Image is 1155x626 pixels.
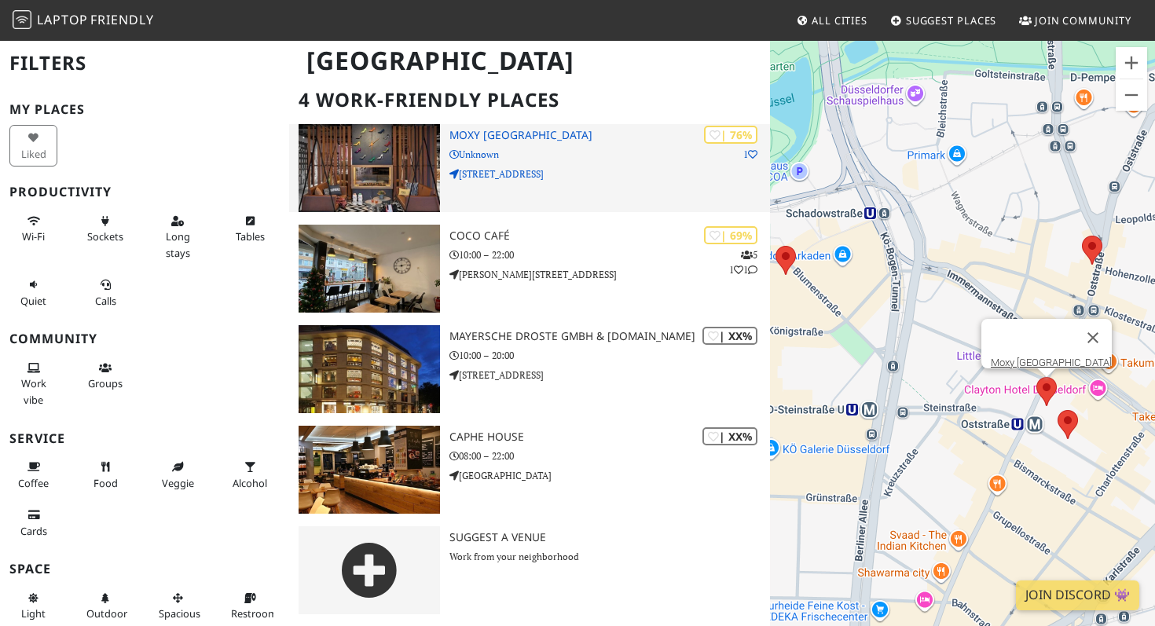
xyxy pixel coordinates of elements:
h3: COCO Café [449,229,770,243]
div: | 69% [704,226,757,244]
h2: Filters [9,39,280,87]
h3: Service [9,431,280,446]
span: Food [93,476,118,490]
button: Veggie [154,454,202,496]
h1: [GEOGRAPHIC_DATA] [294,39,768,82]
a: Suggest Places [884,6,1003,35]
button: Zoom in [1116,47,1147,79]
button: Close [1074,319,1112,357]
a: LaptopFriendly LaptopFriendly [13,7,154,35]
span: People working [21,376,46,406]
img: Moxy Duesseldorf City [299,124,440,212]
span: Veggie [162,476,194,490]
button: Work vibe [9,355,57,412]
span: Alcohol [233,476,267,490]
span: Friendly [90,11,153,28]
a: Moxy Duesseldorf City | 76% 1 Moxy [GEOGRAPHIC_DATA] Unknown [STREET_ADDRESS] [289,124,771,212]
span: Laptop [37,11,88,28]
p: Unknown [449,147,770,162]
button: Calls [82,272,130,313]
div: | 76% [704,126,757,144]
span: Outdoor area [86,606,127,621]
button: Tables [226,208,274,250]
h3: Community [9,331,280,346]
p: 10:00 – 22:00 [449,247,770,262]
h3: My Places [9,102,280,117]
p: [GEOGRAPHIC_DATA] [449,468,770,483]
h3: Suggest a Venue [449,531,770,544]
p: 10:00 – 20:00 [449,348,770,363]
span: Quiet [20,294,46,308]
span: Spacious [159,606,200,621]
h3: Moxy [GEOGRAPHIC_DATA] [449,129,770,142]
p: [PERSON_NAME][STREET_ADDRESS] [449,267,770,282]
span: Join Community [1035,13,1131,27]
p: [STREET_ADDRESS] [449,368,770,383]
p: 5 1 1 [729,247,757,277]
span: Coffee [18,476,49,490]
p: 1 [743,147,757,162]
a: All Cities [790,6,874,35]
h3: Caphe House [449,430,770,444]
a: Moxy [GEOGRAPHIC_DATA] [991,357,1112,368]
button: Groups [82,355,130,397]
p: [STREET_ADDRESS] [449,167,770,181]
span: Natural light [21,606,46,621]
span: Long stays [166,229,190,259]
span: Suggest Places [906,13,997,27]
a: Suggest a Venue Work from your neighborhood [289,526,771,614]
a: Mayersche Droste GmbH & Co.KG | XX% Mayersche Droste GmbH & [DOMAIN_NAME] 10:00 – 20:00 [STREET_A... [289,325,771,413]
img: Caphe House [299,426,440,514]
span: All Cities [812,13,867,27]
span: Work-friendly tables [236,229,265,243]
img: COCO Café [299,225,440,313]
div: | XX% [702,427,757,445]
button: Zoom out [1116,79,1147,111]
img: Mayersche Droste GmbH & Co.KG [299,325,440,413]
button: Sockets [82,208,130,250]
p: 08:00 – 22:00 [449,448,770,463]
button: Quiet [9,272,57,313]
button: Long stays [154,208,202,265]
a: Caphe House | XX% Caphe House 08:00 – 22:00 [GEOGRAPHIC_DATA] [289,426,771,514]
span: Credit cards [20,524,47,538]
span: Video/audio calls [95,294,116,308]
span: Restroom [231,606,277,621]
button: Cards [9,502,57,544]
a: COCO Café | 69% 511 COCO Café 10:00 – 22:00 [PERSON_NAME][STREET_ADDRESS] [289,225,771,313]
h3: Mayersche Droste GmbH & [DOMAIN_NAME] [449,330,770,343]
button: Wi-Fi [9,208,57,250]
h3: Space [9,562,280,577]
span: Stable Wi-Fi [22,229,45,243]
h3: Productivity [9,185,280,200]
img: LaptopFriendly [13,10,31,29]
button: Food [82,454,130,496]
button: Coffee [9,454,57,496]
a: Join Community [1013,6,1138,35]
img: gray-place-d2bdb4477600e061c01bd816cc0f2ef0cfcb1ca9e3ad78868dd16fb2af073a21.png [299,526,440,614]
div: | XX% [702,327,757,345]
p: Work from your neighborhood [449,549,770,564]
button: Alcohol [226,454,274,496]
span: Group tables [88,376,123,390]
span: Power sockets [87,229,123,243]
